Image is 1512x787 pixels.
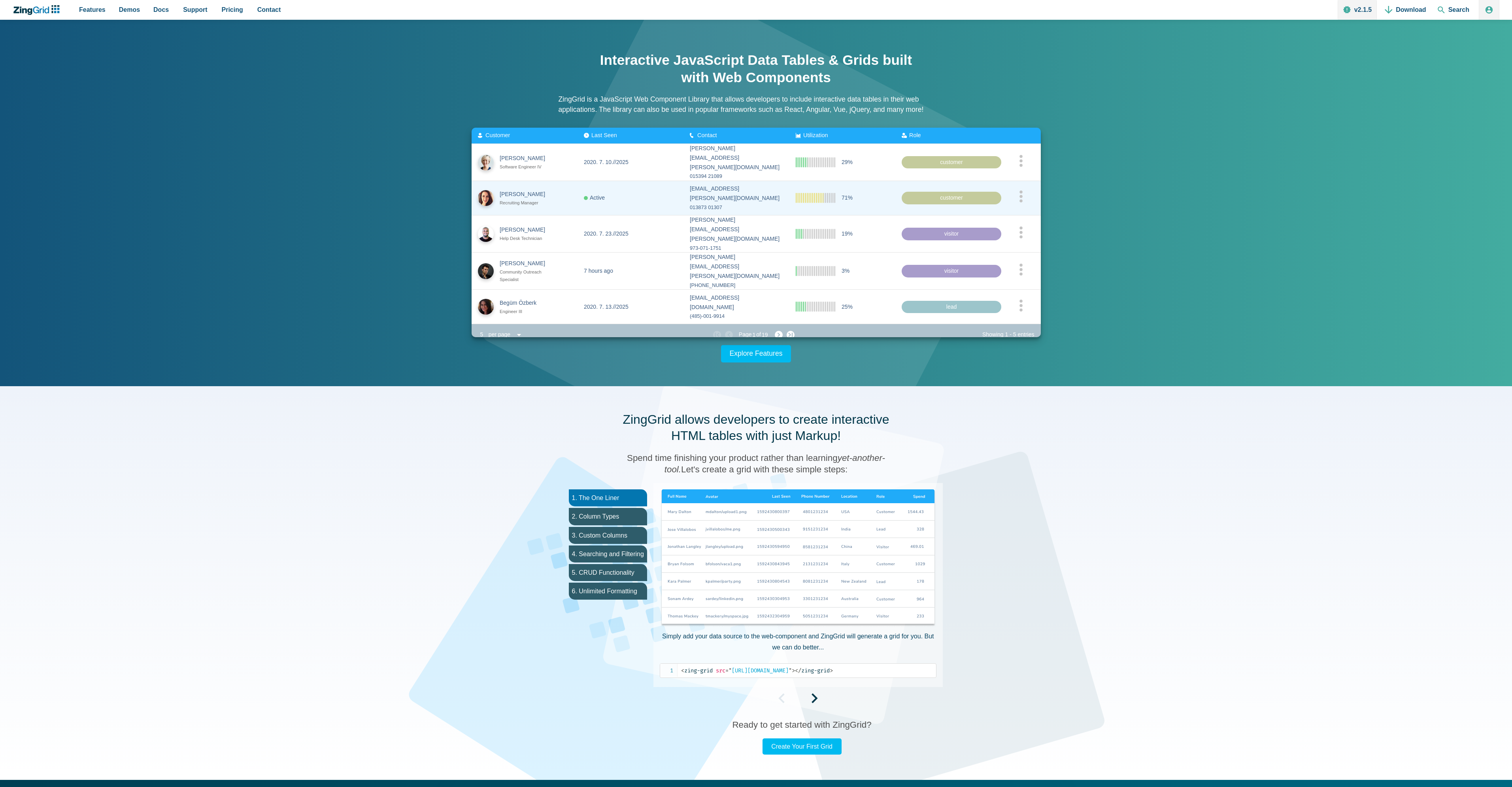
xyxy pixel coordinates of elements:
li: 2. Column Types [569,508,647,525]
span: Features [79,4,106,15]
span: [URL][DOMAIN_NAME] [725,667,792,674]
div: Help Desk Technician [500,235,552,242]
div: 2020. 7. 13.//2025 [584,302,629,311]
div: [PERSON_NAME] [500,259,552,268]
span: Customer [485,132,510,138]
span: </ [795,667,801,674]
zg-button: firstpage [713,331,721,339]
div: 973-071-1751 [690,243,783,252]
div: [PERSON_NAME] [500,154,552,163]
a: ZingChart Logo. Click to return to the homepage [13,5,64,15]
span: < [681,667,684,674]
div: [PERSON_NAME][EMAIL_ADDRESS][PERSON_NAME][DOMAIN_NAME] [690,215,783,243]
span: Last Seen [591,132,617,138]
span: 25% [842,302,853,311]
div: customer [902,156,1001,168]
h1: Interactive JavaScript Data Tables & Grids built with Web Components [598,51,914,86]
div: Engineer III [500,308,552,315]
zg-button: nextpage [771,331,783,339]
div: Software Engineer IV [500,163,552,171]
span: " [729,667,732,674]
p: ZingGrid is a JavaScript Web Component Library that allows developers to include interactive data... [559,94,954,115]
li: 6. Unlimited Formatting [569,583,647,600]
span: 29% [842,157,853,167]
div: customer [902,192,1001,204]
span: > [830,667,833,674]
span: Support [183,4,207,15]
div: per page [486,329,513,340]
span: zing-grid [795,667,830,674]
span: Demos [119,4,140,15]
span: of [756,330,761,340]
p: Simply add your data source to the web-component and ZingGrid will generate a grid for you. But w... [660,631,936,652]
span: 3% [842,266,849,276]
div: 2020. 7. 23.//2025 [584,229,629,239]
li: 1. The One Liner [569,489,647,506]
div: Community Outreach Specialist [500,268,552,283]
span: Role [909,132,921,138]
div: lead [902,300,1001,313]
a: Explore Features [721,345,791,362]
div: 5 [478,329,486,340]
div: [PHONE_NUMBER] [690,281,783,289]
h2: ZingGrid allows developers to create interactive HTML tables with just Markup! [618,411,895,444]
div: visitor [902,265,1001,277]
div: 013873 01307 [690,203,783,212]
div: 7 hours ago [584,266,613,276]
span: zing-grid [681,667,713,674]
li: 5. CRUD Functionality [569,564,647,581]
span: " [789,667,792,674]
zg-text: 1 [1004,331,1010,338]
span: Contact [697,132,717,138]
span: 19% [842,229,853,239]
li: 4. Searching and Filtering [569,545,647,562]
div: [PERSON_NAME][EMAIL_ADDRESS][PERSON_NAME][DOMAIN_NAME] [690,253,783,281]
zg-text: 5 [1012,331,1018,338]
h3: Spend time finishing your product rather than learning Let's create a grid with these simple steps: [618,452,895,475]
zg-button: prevpage [725,331,737,339]
span: > [792,667,795,674]
div: [PERSON_NAME] [500,190,552,199]
div: Recruiting Manager [500,199,552,206]
span: Utilization [803,132,828,138]
span: 71% [842,193,853,203]
a: Create Your First Grid [763,738,842,755]
span: Contact [257,4,281,15]
div: 2020. 7. 10.//2025 [584,157,629,167]
zg-text: 1 [753,333,756,337]
div: Showing - entries [982,330,1034,340]
span: Pricing [222,4,243,15]
span: Docs [153,4,169,15]
div: [EMAIL_ADDRESS][PERSON_NAME][DOMAIN_NAME] [690,184,783,203]
zg-text: 19 [762,333,768,337]
div: Active [584,193,605,203]
div: Begüm Özberk [500,298,552,308]
span: = [725,667,729,674]
div: 015394 21089 [690,172,783,181]
span: src [716,667,725,674]
div: [PERSON_NAME][EMAIL_ADDRESS][PERSON_NAME][DOMAIN_NAME] [690,144,783,172]
div: visitor [902,228,1001,240]
h3: Ready to get started with ZingGrid? [732,719,871,730]
div: [EMAIL_ADDRESS][DOMAIN_NAME] [690,293,783,312]
li: 3. Custom Columns [569,527,647,544]
div: (485)-001-9914 [690,312,783,321]
span: Page [739,330,752,340]
div: [PERSON_NAME] [500,225,552,235]
zg-button: lastpage [787,331,795,339]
